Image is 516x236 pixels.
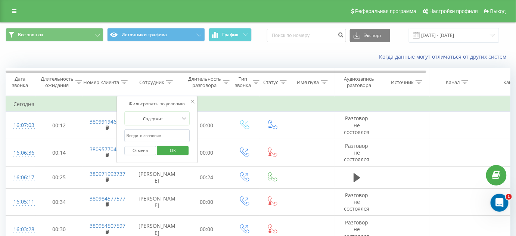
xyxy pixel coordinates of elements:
[297,79,319,86] div: Имя пула
[90,222,126,229] a: 380954507597
[90,146,126,153] a: 380957704620
[36,139,83,167] td: 00:14
[18,32,43,38] span: Все звонки
[344,192,370,212] span: Разговор не состоялся
[90,195,126,202] a: 380984577577
[263,79,278,86] div: Статус
[183,167,230,188] td: 00:24
[157,146,189,155] button: OK
[490,8,506,14] span: Выход
[341,76,377,88] div: Аудиозапись разговора
[391,79,414,86] div: Источник
[124,100,190,108] div: Фильтровать по условию
[124,129,190,142] input: Введите значение
[131,167,183,188] td: [PERSON_NAME]
[13,195,28,209] div: 16:05:11
[209,28,252,41] button: График
[107,28,205,41] button: Источники трафика
[41,76,74,88] div: Длительность ожидания
[139,79,164,86] div: Сотрудник
[491,194,509,212] iframe: Intercom live chat
[223,32,239,37] span: График
[344,115,370,135] span: Разговор не состоялся
[267,29,346,42] input: Поиск по номеру
[188,76,221,88] div: Длительность разговора
[183,188,230,216] td: 00:00
[355,8,416,14] span: Реферальная программа
[90,118,126,125] a: 380991946711
[183,112,230,139] td: 00:00
[235,76,251,88] div: Тип звонка
[13,118,28,133] div: 16:07:03
[162,145,183,156] span: OK
[83,79,119,86] div: Номер клиента
[183,139,230,167] td: 00:00
[13,146,28,160] div: 16:06:36
[90,170,126,177] a: 380971993737
[344,142,370,163] span: Разговор не состоялся
[350,29,390,42] button: Экспорт
[124,146,156,155] button: Отмена
[13,170,28,185] div: 16:06:17
[6,28,103,41] button: Все звонки
[446,79,460,86] div: Канал
[36,188,83,216] td: 00:34
[36,112,83,139] td: 00:12
[36,167,83,188] td: 00:25
[506,194,512,200] span: 1
[131,188,183,216] td: [PERSON_NAME]
[6,76,34,88] div: Дата звонка
[379,53,510,60] a: Когда данные могут отличаться от других систем
[429,8,478,14] span: Настройки профиля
